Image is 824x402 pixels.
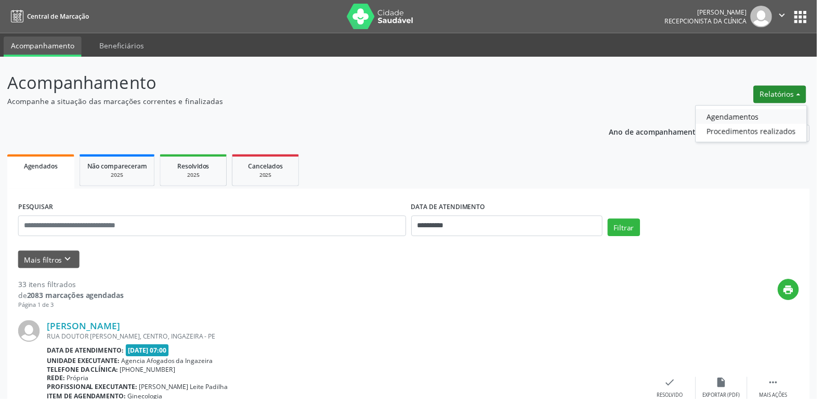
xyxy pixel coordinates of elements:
a: Acompanhamento [4,37,82,57]
img: img [18,323,40,345]
span: Própria [68,377,89,386]
a: Procedimentos realizados [702,125,814,139]
div: Página 1 de 3 [18,303,125,312]
button: Filtrar [613,221,646,238]
i: keyboard_arrow_down [63,256,74,267]
i: insert_drive_file [722,380,734,392]
button: Relatórios [760,86,813,104]
button: Mais filtroskeyboard_arrow_down [18,253,80,271]
div: 33 itens filtrados [18,281,125,292]
b: Unidade executante: [47,359,121,368]
span: [PERSON_NAME] Leite Padilha [140,386,230,395]
i: check [670,380,682,392]
i:  [774,380,786,392]
a: Central de Marcação [7,8,89,25]
b: Data de atendimento: [47,349,125,358]
span: Agendados [24,163,58,172]
img: img [757,6,779,28]
label: PESQUISAR [18,201,54,217]
b: Profissional executante: [47,386,138,395]
div: de [18,292,125,303]
div: RUA DOUTOR [PERSON_NAME], CENTRO, INGAZEIRA - PE [47,335,650,344]
label: DATA DE ATENDIMENTO [415,201,490,217]
i:  [783,9,794,21]
div: 2025 [88,173,148,180]
p: Ano de acompanhamento [614,126,707,139]
ul: Relatórios [701,106,814,144]
a: Agendamentos [702,110,814,125]
span: Central de Marcação [27,12,89,21]
button: print [784,281,806,303]
p: Acompanhe a situação das marcações correntes e finalizadas [7,97,574,108]
b: Telefone da clínica: [47,368,119,377]
span: Cancelados [251,163,285,172]
button:  [779,6,799,28]
div: [PERSON_NAME] [670,8,753,17]
span: Recepcionista da clínica [670,17,753,25]
b: Rede: [47,377,66,386]
span: [PHONE_NUMBER] [121,368,177,377]
strong: 2083 marcações agendadas [27,293,125,303]
span: Não compareceram [88,163,148,172]
a: [PERSON_NAME] [47,323,121,334]
span: Resolvidos [179,163,211,172]
span: [DATE] 07:00 [127,347,171,359]
a: Beneficiários [93,37,152,55]
p: Acompanhamento [7,71,574,97]
div: 2025 [242,173,294,180]
div: 2025 [169,173,221,180]
button: apps [799,8,817,26]
span: Agencia Afogados da Ingazeira [123,359,215,368]
i: print [790,287,801,298]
